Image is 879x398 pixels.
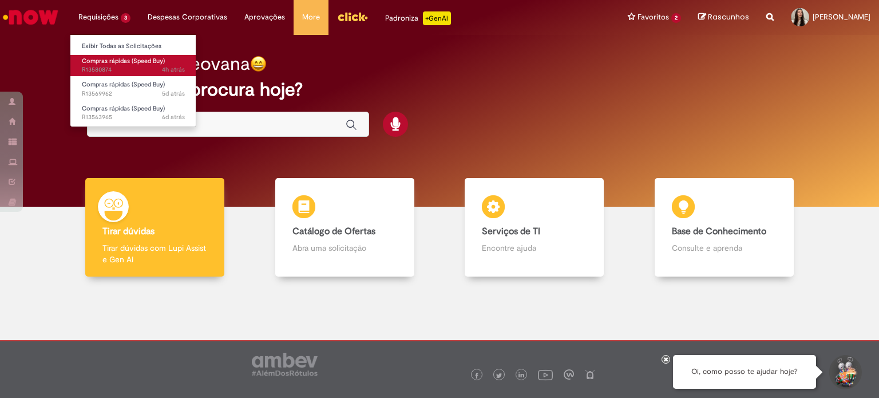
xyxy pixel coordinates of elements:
[439,178,629,277] a: Serviços de TI Encontre ajuda
[82,113,185,122] span: R13563965
[87,80,793,100] h2: O que você procura hoje?
[162,113,185,121] time: 24/09/2025 16:19:44
[70,55,196,76] a: Aberto R13580874 : Compras rápidas (Speed Buy)
[162,65,185,74] time: 30/09/2025 11:26:31
[82,57,165,65] span: Compras rápidas (Speed Buy)
[518,372,524,379] img: logo_footer_linkedin.png
[60,178,250,277] a: Tirar dúvidas Tirar dúvidas com Lupi Assist e Gen Ai
[70,103,196,124] a: Aberto R13563965 : Compras rápidas (Speed Buy)
[1,6,60,29] img: ServiceNow
[162,89,185,98] span: 5d atrás
[538,367,553,382] img: logo_footer_youtube.png
[698,12,749,23] a: Rascunhos
[385,11,451,25] div: Padroniza
[638,11,669,23] span: Favoritos
[629,178,819,277] a: Base de Conhecimento Consulte e aprenda
[564,369,574,380] img: logo_footer_workplace.png
[708,11,749,22] span: Rascunhos
[121,13,130,23] span: 3
[162,89,185,98] time: 26/09/2025 11:00:33
[423,11,451,25] p: +GenAi
[337,8,368,25] img: click_logo_yellow_360x200.png
[250,56,267,72] img: happy-face.png
[162,65,185,74] span: 4h atrás
[292,226,375,237] b: Catálogo de Ofertas
[102,242,207,265] p: Tirar dúvidas com Lupi Assist e Gen Ai
[292,242,397,254] p: Abra uma solicitação
[82,104,165,113] span: Compras rápidas (Speed Buy)
[672,226,766,237] b: Base de Conhecimento
[482,242,587,254] p: Encontre ajuda
[78,11,118,23] span: Requisições
[496,373,502,379] img: logo_footer_twitter.png
[162,113,185,121] span: 6d atrás
[672,242,777,254] p: Consulte e aprenda
[244,11,285,23] span: Aprovações
[671,13,681,23] span: 2
[70,34,196,127] ul: Requisições
[673,355,816,389] div: Oi, como posso te ajudar hoje?
[250,178,440,277] a: Catálogo de Ofertas Abra uma solicitação
[82,80,165,89] span: Compras rápidas (Speed Buy)
[482,226,540,237] b: Serviços de TI
[252,353,318,376] img: logo_footer_ambev_rotulo_gray.png
[148,11,227,23] span: Despesas Corporativas
[82,89,185,98] span: R13569962
[813,12,870,22] span: [PERSON_NAME]
[474,373,480,379] img: logo_footer_facebook.png
[70,78,196,100] a: Aberto R13569962 : Compras rápidas (Speed Buy)
[102,226,155,237] b: Tirar dúvidas
[585,369,595,380] img: logo_footer_naosei.png
[827,355,862,389] button: Iniciar Conversa de Suporte
[302,11,320,23] span: More
[70,40,196,53] a: Exibir Todas as Solicitações
[82,65,185,74] span: R13580874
